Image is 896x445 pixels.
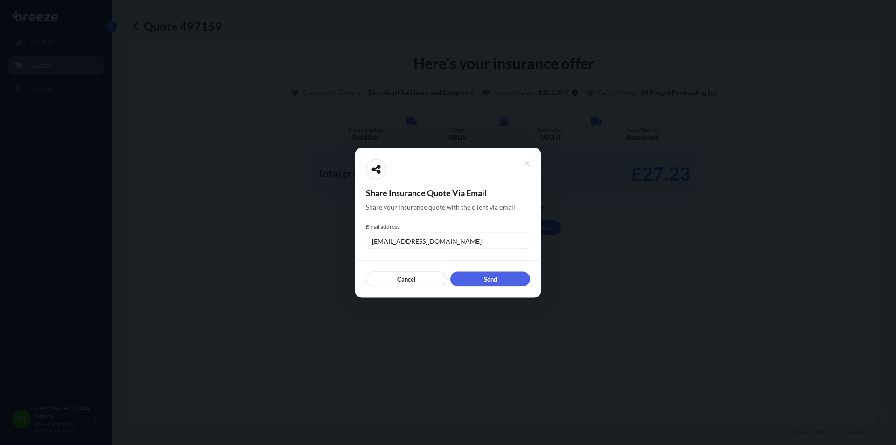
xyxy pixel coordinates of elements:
button: Cancel [366,271,447,286]
button: Send [450,271,530,286]
p: Cancel [397,274,416,283]
span: Email address [366,223,530,230]
input: example@gmail.com [366,232,530,249]
span: Share your insurance quote with the client via email [366,202,515,212]
p: Send [484,274,497,283]
span: Share Insurance Quote Via Email [366,187,530,198]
